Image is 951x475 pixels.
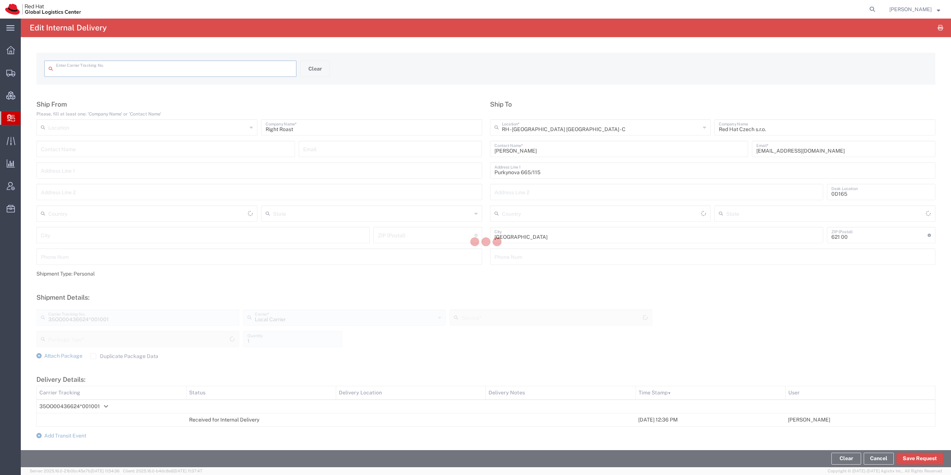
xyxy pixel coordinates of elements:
[828,468,942,474] span: Copyright © [DATE]-[DATE] Agistix Inc., All Rights Reserved
[889,5,932,13] span: Eva Ruzickova
[889,5,941,14] button: [PERSON_NAME]
[30,469,120,473] span: Server: 2025.16.0-21b0bc45e7b
[5,4,81,15] img: logo
[91,469,120,473] span: [DATE] 11:54:36
[123,469,202,473] span: Client: 2025.16.0-b4dc8a9
[173,469,202,473] span: [DATE] 11:37:47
